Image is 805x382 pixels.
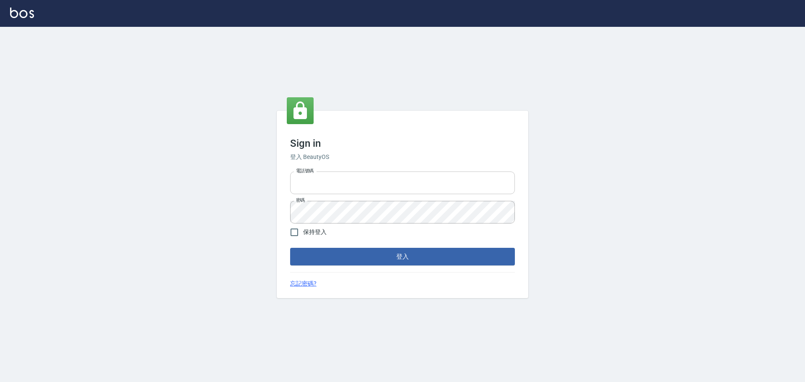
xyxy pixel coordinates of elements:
[296,197,305,203] label: 密碼
[290,138,515,149] h3: Sign in
[290,153,515,161] h6: 登入 BeautyOS
[303,228,327,236] span: 保持登入
[10,8,34,18] img: Logo
[290,279,317,288] a: 忘記密碼?
[290,248,515,265] button: 登入
[296,168,314,174] label: 電話號碼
